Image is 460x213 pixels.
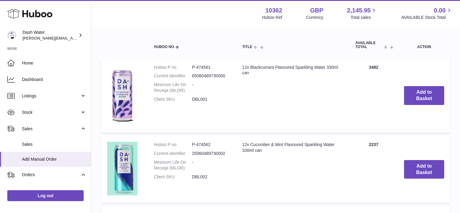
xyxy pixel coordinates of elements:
[401,15,453,20] span: AVAILABLE Stock Total
[7,190,84,201] a: Log out
[192,73,230,79] dd: 65060489730000
[154,45,174,49] span: Huboo no
[192,96,230,102] dd: DBL001
[192,142,230,148] dd: P-474562
[154,151,192,156] dt: Current identifier
[22,141,86,147] span: Sales
[22,188,86,194] span: Orders
[265,6,282,15] strong: 10362
[154,96,192,102] dt: Client SKU
[22,156,86,162] span: Add Manual Order
[401,6,453,20] a: 0.00 AVAILABLE Stock Total
[154,65,192,70] dt: Huboo P no
[22,60,86,66] span: Home
[262,15,282,20] div: Huboo Ref
[236,136,349,203] td: 12x Cucumber & Mint Flavoured Sparkling Water 330ml can
[22,93,80,99] span: Listings
[154,82,192,93] dt: Minimum Life On Receipt (MLOR)
[236,58,349,133] td: 12x Blackcurrant Flavoured Sparkling Water 330ml can
[22,77,86,82] span: Dashboard
[107,65,138,125] img: 12x Blackcurrant Flavoured Sparkling Water 330ml can
[192,159,230,171] dd: -
[404,160,444,179] button: Add to Basket
[154,174,192,180] dt: Client SKU
[434,6,446,15] span: 0.00
[349,136,398,203] td: 2237
[350,15,378,20] span: Total sales
[347,6,378,20] a: 2,145.95 Total sales
[349,58,398,133] td: 3482
[22,172,80,178] span: Orders
[154,159,192,171] dt: Minimum Life On Receipt (MLOR)
[192,151,230,156] dd: 25060489730002
[192,65,230,70] dd: P-474561
[7,31,16,40] img: james@dash-water.com
[154,142,192,148] dt: Huboo P no
[306,15,323,20] div: Currency
[404,86,444,105] button: Add to Basket
[192,174,230,180] dd: DBL002
[192,82,230,93] dd: -
[23,36,122,40] span: [PERSON_NAME][EMAIL_ADDRESS][DOMAIN_NAME]
[242,45,252,49] span: Title
[23,30,77,41] div: Dash Water
[347,6,371,15] span: 2,145.95
[107,142,138,195] img: 12x Cucumber & Mint Flavoured Sparkling Water 330ml can
[398,35,450,55] th: Action
[22,126,80,132] span: Sales
[154,73,192,79] dt: Current identifier
[22,110,80,115] span: Stock
[355,41,382,49] span: AVAILABLE Total
[310,6,323,15] strong: GBP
